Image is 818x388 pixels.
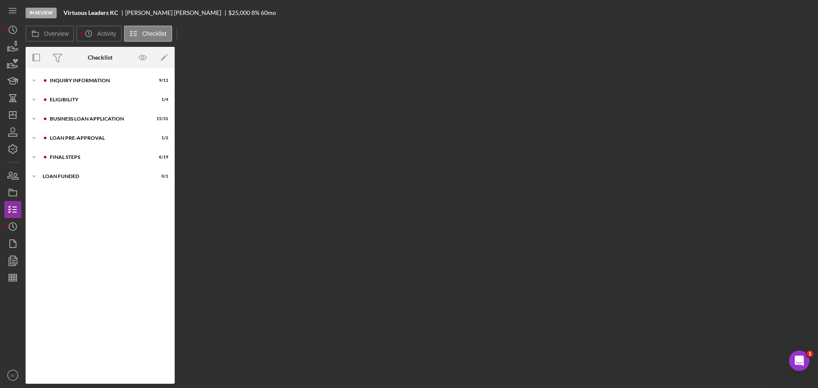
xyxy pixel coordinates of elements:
div: INQUIRY INFORMATION [50,78,147,83]
b: Virtuous Leaders KC [63,9,118,16]
div: 15 / 31 [153,116,168,121]
div: FINAL STEPS [50,155,147,160]
button: Overview [26,26,74,42]
div: LOAN PRE-APPROVAL [50,135,147,141]
div: BUSINESS LOAN APPLICATION [50,116,147,121]
div: [PERSON_NAME] [PERSON_NAME] [125,9,228,16]
div: 60 mo [261,9,276,16]
button: Checklist [124,26,172,42]
div: ELIGIBILITY [50,97,147,102]
button: IV [4,367,21,384]
iframe: Intercom live chat [789,351,809,371]
text: IV [11,373,15,378]
button: Activity [76,26,121,42]
div: 8 % [251,9,259,16]
span: $25,000 [228,9,250,16]
div: Checklist [88,54,112,61]
label: Activity [97,30,116,37]
div: 0 / 1 [153,174,168,179]
span: 1 [806,351,813,357]
div: 9 / 11 [153,78,168,83]
label: Overview [44,30,69,37]
div: LOAN FUNDED [43,174,147,179]
label: Checklist [142,30,167,37]
div: 1 / 2 [153,135,168,141]
div: In Review [26,8,57,18]
div: 6 / 19 [153,155,168,160]
div: 1 / 4 [153,97,168,102]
